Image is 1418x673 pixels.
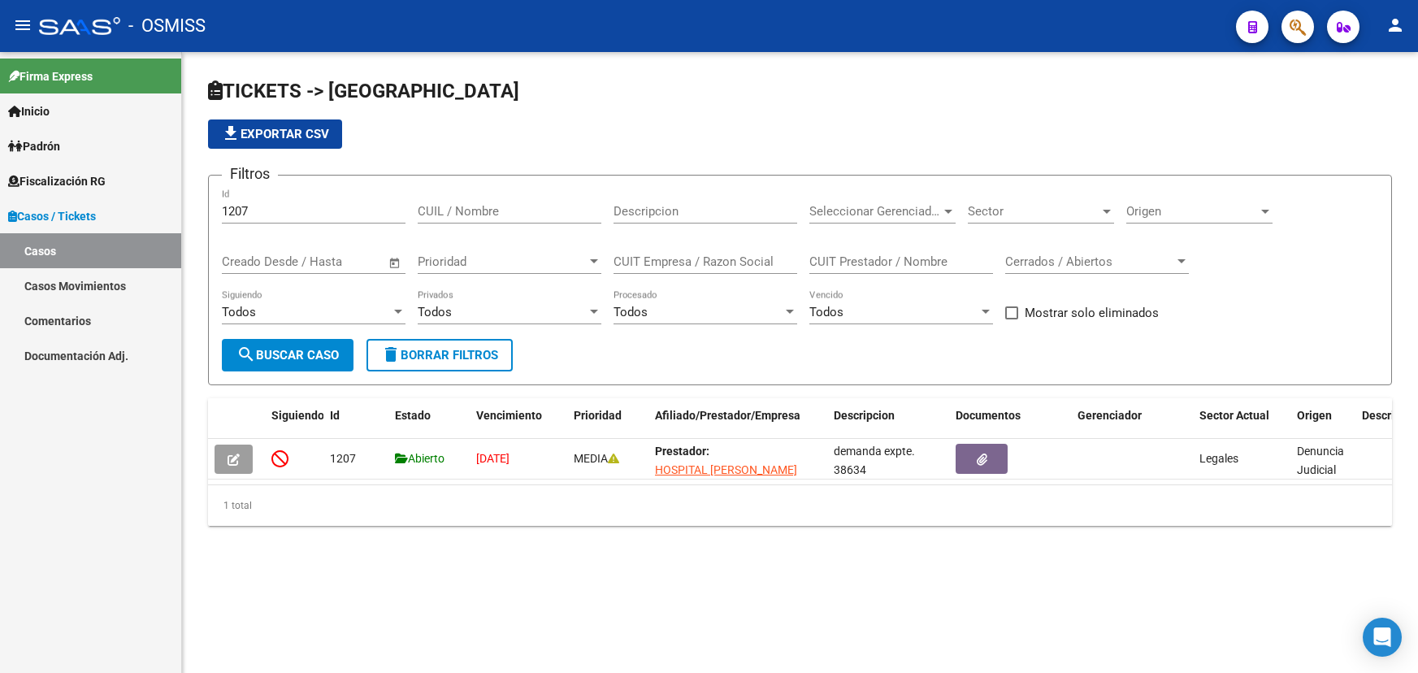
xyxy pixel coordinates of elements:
h3: Filtros [222,163,278,185]
span: HOSPITAL [PERSON_NAME] [655,463,797,476]
input: Fecha fin [302,254,381,269]
datatable-header-cell: Afiliado/Prestador/Empresa [648,398,827,452]
span: - OSMISS [128,8,206,44]
mat-icon: delete [381,345,401,364]
input: Fecha inicio [222,254,288,269]
span: Origen [1126,204,1258,219]
datatable-header-cell: Gerenciador [1071,398,1193,452]
span: Sector [968,204,1099,219]
mat-icon: person [1385,15,1405,35]
span: Firma Express [8,67,93,85]
span: Sector Actual [1199,409,1269,422]
datatable-header-cell: Documentos [949,398,1071,452]
datatable-header-cell: Prioridad [567,398,648,452]
span: 1207 [330,452,356,465]
datatable-header-cell: Id [323,398,388,452]
span: Legales [1199,452,1238,465]
span: Vencimiento [476,409,542,422]
span: Inicio [8,102,50,120]
span: Padrón [8,137,60,155]
span: Casos / Tickets [8,207,96,225]
button: Borrar Filtros [366,339,513,371]
span: Documentos [956,409,1021,422]
mat-icon: menu [13,15,33,35]
span: Mostrar solo eliminados [1025,303,1159,323]
span: Descripcion [834,409,895,422]
button: Buscar Caso [222,339,353,371]
span: Seleccionar Gerenciador [809,204,941,219]
span: Prioridad [418,254,587,269]
span: Fiscalización RG [8,172,106,190]
datatable-header-cell: Estado [388,398,470,452]
mat-icon: search [236,345,256,364]
span: Todos [222,305,256,319]
span: Buscar Caso [236,348,339,363]
span: TICKETS -> [GEOGRAPHIC_DATA] [208,80,519,102]
datatable-header-cell: Sector Actual [1193,398,1290,452]
datatable-header-cell: Descripcion [827,398,949,452]
span: Abierto [395,452,444,465]
span: MEDIA [574,452,619,465]
span: Origen [1297,409,1332,422]
div: Open Intercom Messenger [1363,618,1402,657]
span: [DATE] [476,452,510,465]
strong: Prestador: [655,445,709,458]
span: Id [330,409,340,422]
span: Exportar CSV [221,127,329,141]
span: Todos [809,305,843,319]
span: Borrar Filtros [381,348,498,363]
span: Todos [418,305,452,319]
mat-icon: file_download [221,124,241,143]
span: Gerenciador [1078,409,1142,422]
datatable-header-cell: Vencimiento [470,398,567,452]
datatable-header-cell: Origen [1290,398,1355,452]
span: demanda expte. 38634 [834,445,915,476]
button: Open calendar [386,254,405,272]
span: Denuncia Judicial [1297,445,1344,476]
button: Exportar CSV [208,119,342,149]
span: Cerrados / Abiertos [1005,254,1174,269]
span: Siguiendo [271,409,324,422]
datatable-header-cell: Siguiendo [265,398,323,452]
span: Estado [395,409,431,422]
span: Todos [614,305,648,319]
span: Afiliado/Prestador/Empresa [655,409,800,422]
div: 1 total [208,485,1392,526]
span: Prioridad [574,409,622,422]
